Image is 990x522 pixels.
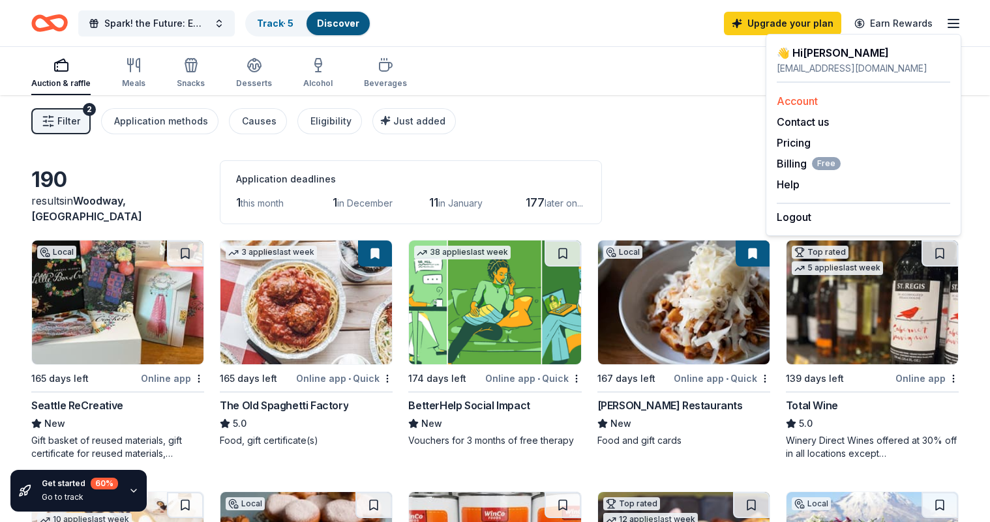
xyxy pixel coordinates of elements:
[777,61,950,76] div: [EMAIL_ADDRESS][DOMAIN_NAME]
[364,78,407,89] div: Beverages
[597,371,655,386] div: 167 days left
[42,492,118,502] div: Go to track
[303,52,333,95] button: Alcohol
[674,370,770,386] div: Online app Quick
[603,246,642,259] div: Local
[777,156,841,171] span: Billing
[409,240,580,364] img: Image for BetterHelp Social Impact
[31,167,204,193] div: 190
[597,398,743,413] div: [PERSON_NAME] Restaurants
[317,18,359,29] a: Discover
[114,113,208,129] div: Application methods
[786,240,959,460] a: Image for Total WineTop rated5 applieslast week139 days leftOnline appTotal Wine5.0Winery Direct ...
[777,177,800,192] button: Help
[726,373,728,384] span: •
[724,12,841,35] a: Upgrade your plan
[229,108,287,134] button: Causes
[408,240,581,447] a: Image for BetterHelp Social Impact38 applieslast week174 days leftOnline app•QuickBetterHelp Soci...
[610,416,631,431] span: New
[236,196,241,209] span: 1
[242,113,277,129] div: Causes
[792,261,883,275] div: 5 applies last week
[220,371,277,386] div: 165 days left
[364,52,407,95] button: Beverages
[297,108,362,134] button: Eligibility
[177,52,205,95] button: Snacks
[220,434,393,447] div: Food, gift certificate(s)
[393,115,445,126] span: Just added
[91,478,118,489] div: 60 %
[296,370,393,386] div: Online app Quick
[777,209,811,225] button: Logout
[226,497,265,510] div: Local
[777,156,841,171] button: BillingFree
[236,52,272,95] button: Desserts
[777,45,950,61] div: 👋 Hi [PERSON_NAME]
[83,103,96,116] div: 2
[236,171,586,187] div: Application deadlines
[310,113,352,129] div: Eligibility
[603,497,660,510] div: Top rated
[421,416,442,431] span: New
[220,398,348,413] div: The Old Spaghetti Factory
[220,240,393,447] a: Image for The Old Spaghetti Factory3 applieslast week165 days leftOnline app•QuickThe Old Spaghet...
[44,416,65,431] span: New
[31,52,91,95] button: Auction & raffle
[236,78,272,89] div: Desserts
[485,370,582,386] div: Online app Quick
[31,371,89,386] div: 165 days left
[847,12,940,35] a: Earn Rewards
[545,197,583,209] span: later on...
[372,108,456,134] button: Just added
[57,113,80,129] span: Filter
[37,246,76,259] div: Local
[408,398,530,413] div: BetterHelp Social Impact
[792,246,848,259] div: Top rated
[31,193,204,224] div: results
[122,78,145,89] div: Meals
[777,114,829,130] button: Contact us
[333,196,337,209] span: 1
[42,478,118,489] div: Get started
[32,240,203,364] img: Image for Seattle ReCreative
[31,194,142,223] span: Woodway, [GEOGRAPHIC_DATA]
[408,371,466,386] div: 174 days left
[226,246,317,259] div: 3 applies last week
[245,10,371,36] button: Track· 5Discover
[792,497,831,510] div: Local
[257,18,293,29] a: Track· 5
[104,16,209,31] span: Spark! the Future: Empowering Youth through Arts Education
[429,196,438,209] span: 11
[233,416,247,431] span: 5.0
[597,240,770,447] a: Image for Ethan Stowell RestaurantsLocal167 days leftOnline app•Quick[PERSON_NAME] RestaurantsNew...
[597,434,770,447] div: Food and gift cards
[438,197,483,209] span: in January
[598,240,770,364] img: Image for Ethan Stowell Restaurants
[31,194,142,223] span: in
[141,370,204,386] div: Online app
[241,197,284,209] span: this month
[337,197,393,209] span: in December
[895,370,959,386] div: Online app
[812,157,841,170] span: Free
[101,108,218,134] button: Application methods
[31,240,204,460] a: Image for Seattle ReCreativeLocal165 days leftOnline appSeattle ReCreativeNewGift basket of reuse...
[526,196,545,209] span: 177
[414,246,511,259] div: 38 applies last week
[220,240,392,364] img: Image for The Old Spaghetti Factory
[786,371,844,386] div: 139 days left
[78,10,235,36] button: Spark! the Future: Empowering Youth through Arts Education
[31,398,123,413] div: Seattle ReCreative
[786,398,838,413] div: Total Wine
[786,434,959,460] div: Winery Direct Wines offered at 30% off in all locations except [GEOGRAPHIC_DATA], [GEOGRAPHIC_DAT...
[31,78,91,89] div: Auction & raffle
[31,434,204,460] div: Gift basket of reused materials, gift certificate for reused materials, combination of gift baske...
[122,52,145,95] button: Meals
[348,373,351,384] span: •
[799,416,813,431] span: 5.0
[31,8,68,38] a: Home
[177,78,205,89] div: Snacks
[787,240,958,364] img: Image for Total Wine
[777,94,818,108] a: Account
[537,373,540,384] span: •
